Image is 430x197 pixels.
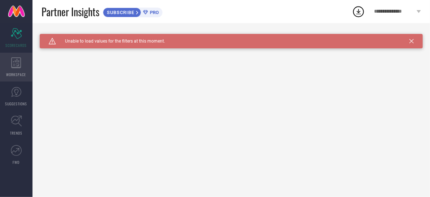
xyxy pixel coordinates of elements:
span: SUBSCRIBE [103,10,136,15]
span: WORKSPACE [6,72,26,77]
span: TRENDS [10,130,22,136]
span: Partner Insights [42,4,99,19]
span: FWD [13,159,20,165]
span: PRO [148,10,159,15]
div: Unable to load filters at this moment. Please try later. [40,34,423,40]
a: SUBSCRIBEPRO [103,6,162,17]
span: SCORECARDS [6,43,27,48]
span: Unable to load values for the filters at this moment. [56,39,165,44]
div: Open download list [352,5,365,18]
span: SUGGESTIONS [5,101,27,106]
